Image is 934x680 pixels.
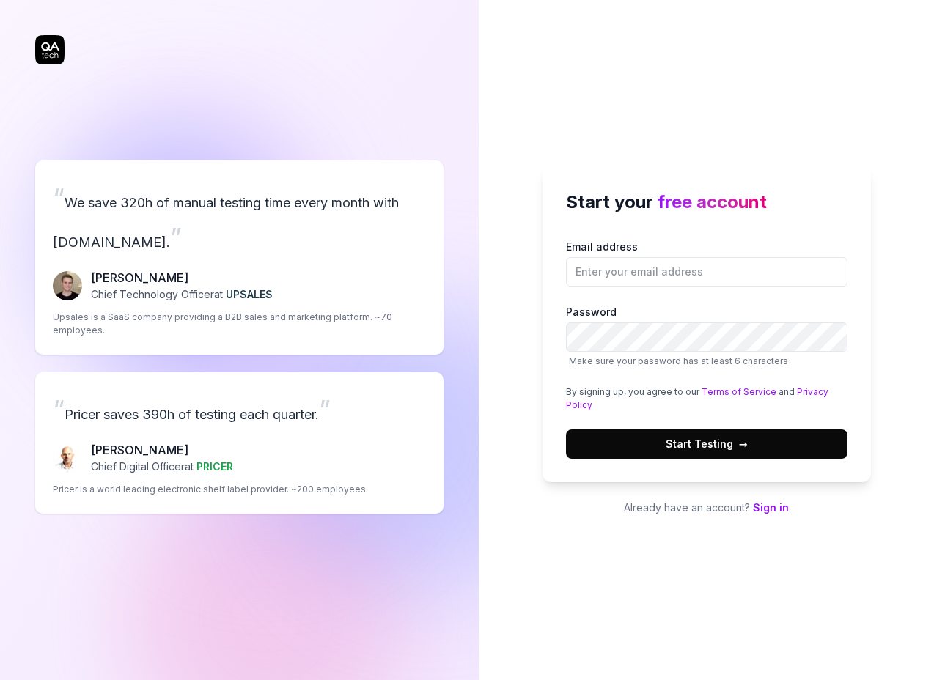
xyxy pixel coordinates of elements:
p: Already have an account? [543,500,871,515]
p: Upsales is a SaaS company providing a B2B sales and marketing platform. ~70 employees. [53,311,426,337]
p: Chief Digital Officer at [91,459,233,474]
p: Chief Technology Officer at [91,287,273,302]
img: Fredrik Seidl [53,271,82,300]
span: ” [319,393,331,426]
div: By signing up, you agree to our and [566,385,847,412]
span: ” [170,221,182,254]
label: Email address [566,239,847,287]
span: Start Testing [666,436,748,451]
h2: Start your [566,189,847,215]
a: “Pricer saves 390h of testing each quarter.”Chris Chalkitis[PERSON_NAME]Chief Digital Officerat P... [35,372,444,514]
span: PRICER [196,460,233,473]
span: “ [53,182,65,214]
p: Pricer saves 390h of testing each quarter. [53,390,426,429]
a: “We save 320h of manual testing time every month with [DOMAIN_NAME].”Fredrik Seidl[PERSON_NAME]Ch... [35,160,444,355]
img: Chris Chalkitis [53,443,82,473]
label: Password [566,304,847,368]
a: Sign in [753,501,789,514]
a: Privacy Policy [566,386,828,410]
input: Email address [566,257,847,287]
p: [PERSON_NAME] [91,269,273,287]
p: We save 320h of manual testing time every month with [DOMAIN_NAME]. [53,178,426,257]
p: Pricer is a world leading electronic shelf label provider. ~200 employees. [53,483,368,496]
span: free account [658,191,767,212]
span: Make sure your password has at least 6 characters [569,355,788,366]
input: PasswordMake sure your password has at least 6 characters [566,322,847,352]
span: → [739,436,748,451]
button: Start Testing→ [566,429,847,459]
span: UPSALES [226,288,273,300]
p: [PERSON_NAME] [91,441,233,459]
span: “ [53,393,65,426]
a: Terms of Service [702,386,776,397]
